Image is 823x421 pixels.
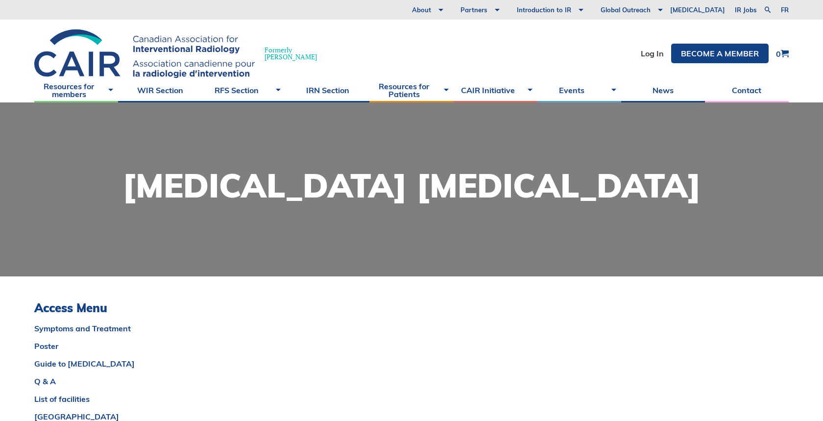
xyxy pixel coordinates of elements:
[34,324,289,332] a: Symptoms and Treatment
[641,50,664,57] a: Log In
[122,169,701,202] h1: [MEDICAL_DATA] [MEDICAL_DATA]
[34,29,327,78] a: Formerly[PERSON_NAME]
[705,78,789,102] a: Contact
[34,301,289,315] h3: Access Menu
[776,50,789,58] a: 0
[781,7,789,13] a: fr
[34,342,289,350] a: Poster
[621,78,705,102] a: News
[202,78,286,102] a: RFS Section
[34,360,289,368] a: Guide to [MEDICAL_DATA]
[671,44,769,63] a: Become a member
[34,78,118,102] a: Resources for members
[34,395,289,403] a: List of facilities
[34,29,255,78] img: CIRA
[265,47,317,60] span: Formerly [PERSON_NAME]
[369,78,453,102] a: Resources for Patients
[118,78,202,102] a: WIR Section
[454,78,537,102] a: CAIR Initiative
[34,413,289,421] a: [GEOGRAPHIC_DATA]
[286,78,369,102] a: IRN Section
[34,377,289,385] a: Q & A
[537,78,621,102] a: Events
